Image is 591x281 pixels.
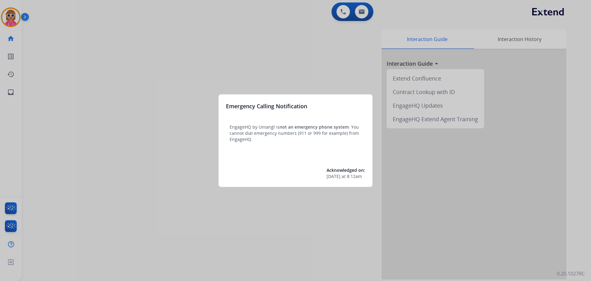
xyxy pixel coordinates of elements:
[230,124,361,143] p: EngageHQ by Untangl is . You cannot dial emergency numbers (911 or 999 for example) from EngageHQ.
[327,173,340,180] span: [DATE]
[279,124,349,130] span: not an emergency phone system
[327,173,365,180] div: at
[347,173,362,180] span: 8:12am
[327,167,365,173] span: Acknowledged on:
[557,270,585,277] p: 0.20.1027RC
[226,102,307,110] h3: Emergency Calling Notification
